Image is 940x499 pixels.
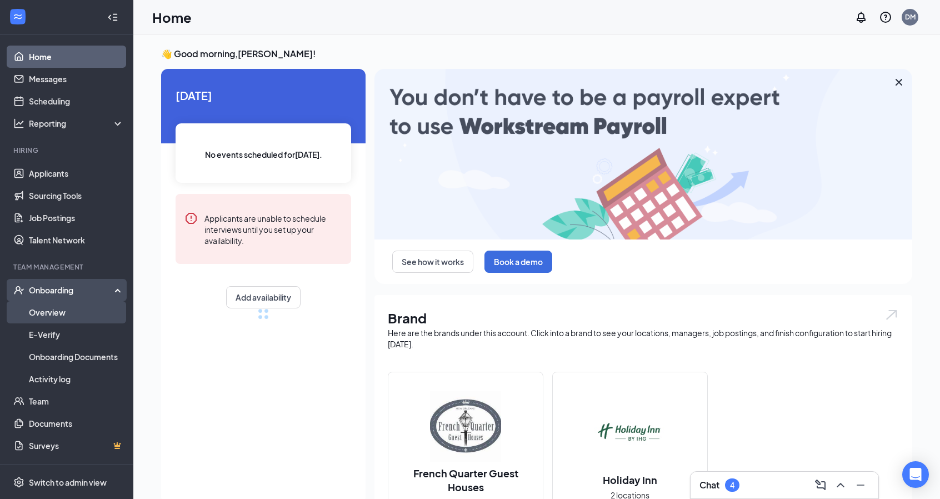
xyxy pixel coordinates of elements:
[29,390,124,412] a: Team
[29,412,124,435] a: Documents
[854,478,867,492] svg: Minimize
[12,11,23,22] svg: WorkstreamLogo
[484,251,552,273] button: Book a demo
[176,87,351,104] span: [DATE]
[13,477,24,488] svg: Settings
[834,478,847,492] svg: ChevronUp
[388,327,899,350] div: Here are the brands under this account. Click into a brand to see your locations, managers, job p...
[430,391,501,462] img: French Quarter Guest Houses
[905,12,916,22] div: DM
[29,477,107,488] div: Switch to admin view
[13,146,122,155] div: Hiring
[29,46,124,68] a: Home
[852,476,869,494] button: Minimize
[388,466,543,494] h2: French Quarter Guest Houses
[388,308,899,327] h1: Brand
[226,286,301,308] button: Add availability
[152,8,192,27] h1: Home
[184,212,198,225] svg: Error
[592,473,668,487] h2: Holiday Inn
[879,11,892,24] svg: QuestionInfo
[204,212,342,246] div: Applicants are unable to schedule interviews until you set up your availability.
[374,69,912,239] img: payroll-large.gif
[29,435,124,457] a: SurveysCrown
[29,285,114,296] div: Onboarding
[107,12,118,23] svg: Collapse
[902,461,929,488] div: Open Intercom Messenger
[13,118,24,129] svg: Analysis
[29,184,124,207] a: Sourcing Tools
[29,368,124,390] a: Activity log
[29,68,124,90] a: Messages
[832,476,849,494] button: ChevronUp
[854,11,868,24] svg: Notifications
[29,90,124,112] a: Scheduling
[258,308,269,320] div: loading meetings...
[13,262,122,272] div: Team Management
[892,76,906,89] svg: Cross
[205,148,322,161] span: No events scheduled for [DATE] .
[29,229,124,251] a: Talent Network
[29,207,124,229] a: Job Postings
[699,479,719,491] h3: Chat
[29,301,124,323] a: Overview
[814,478,827,492] svg: ComposeMessage
[29,162,124,184] a: Applicants
[392,251,473,273] button: See how it works
[29,346,124,368] a: Onboarding Documents
[29,323,124,346] a: E-Verify
[594,397,666,468] img: Holiday Inn
[812,476,829,494] button: ComposeMessage
[730,481,734,490] div: 4
[884,308,899,321] img: open.6027fd2a22e1237b5b06.svg
[13,285,24,296] svg: UserCheck
[161,48,912,60] h3: 👋 Good morning, [PERSON_NAME] !
[29,118,124,129] div: Reporting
